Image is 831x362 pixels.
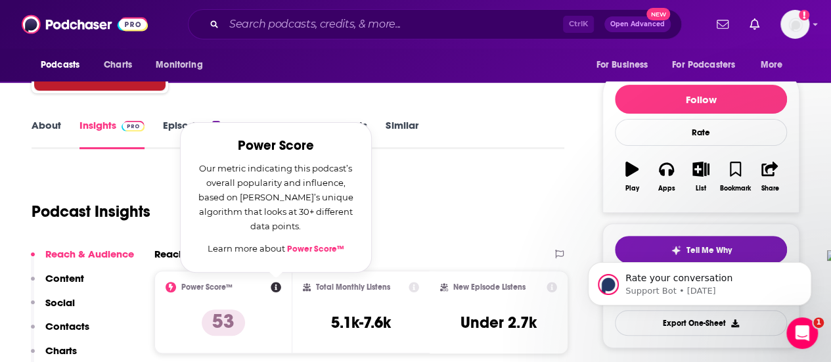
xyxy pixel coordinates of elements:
[696,185,706,192] div: List
[615,153,649,200] button: Play
[45,272,84,284] p: Content
[188,9,682,39] div: Search podcasts, credits, & more...
[41,56,79,74] span: Podcasts
[604,16,671,32] button: Open AdvancedNew
[287,244,344,254] a: Power Score™
[316,283,390,292] h2: Total Monthly Listens
[32,119,61,149] a: About
[786,317,818,349] iframe: Intercom live chat
[146,53,219,78] button: open menu
[672,56,735,74] span: For Podcasters
[238,119,277,149] a: Reviews
[649,153,683,200] button: Apps
[563,16,594,33] span: Ctrl K
[45,344,77,357] p: Charts
[202,309,245,336] p: 53
[813,317,824,328] span: 1
[658,185,675,192] div: Apps
[95,53,140,78] a: Charts
[79,119,145,149] a: InsightsPodchaser Pro
[663,53,754,78] button: open menu
[45,320,89,332] p: Contacts
[615,85,787,114] button: Follow
[587,53,664,78] button: open menu
[453,283,526,292] h2: New Episode Listens
[780,10,809,39] img: User Profile
[32,202,150,221] h1: Podcast Insights
[156,56,202,74] span: Monitoring
[22,12,148,37] img: Podchaser - Follow, Share and Rate Podcasts
[625,185,639,192] div: Play
[31,248,134,272] button: Reach & Audience
[31,296,75,321] button: Social
[32,53,97,78] button: open menu
[780,10,809,39] button: Show profile menu
[45,248,134,260] p: Reach & Audience
[331,313,391,332] h3: 5.1k-7.6k
[744,13,765,35] a: Show notifications dropdown
[711,13,734,35] a: Show notifications dropdown
[752,53,799,78] button: open menu
[295,119,329,149] a: Credits
[196,139,355,153] h2: Power Score
[615,119,787,146] div: Rate
[31,272,84,296] button: Content
[196,241,355,256] p: Learn more about
[31,320,89,344] button: Contacts
[646,8,670,20] span: New
[720,185,751,192] div: Bookmark
[718,153,752,200] button: Bookmark
[596,56,648,74] span: For Business
[212,121,220,130] div: 5
[122,121,145,131] img: Podchaser Pro
[610,21,665,28] span: Open Advanced
[460,313,537,332] h3: Under 2.7k
[568,235,831,327] iframe: Intercom notifications message
[799,10,809,20] svg: Add a profile image
[761,56,783,74] span: More
[386,119,418,149] a: Similar
[761,185,778,192] div: Share
[780,10,809,39] span: Logged in as amandawoods
[154,248,185,260] h2: Reach
[196,161,355,233] p: Our metric indicating this podcast’s overall popularity and influence, based on [PERSON_NAME]’s u...
[684,153,718,200] button: List
[224,14,563,35] input: Search podcasts, credits, & more...
[348,119,367,149] a: Lists
[181,283,233,292] h2: Power Score™
[45,296,75,309] p: Social
[163,119,220,149] a: Episodes5
[753,153,787,200] button: Share
[104,56,132,74] span: Charts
